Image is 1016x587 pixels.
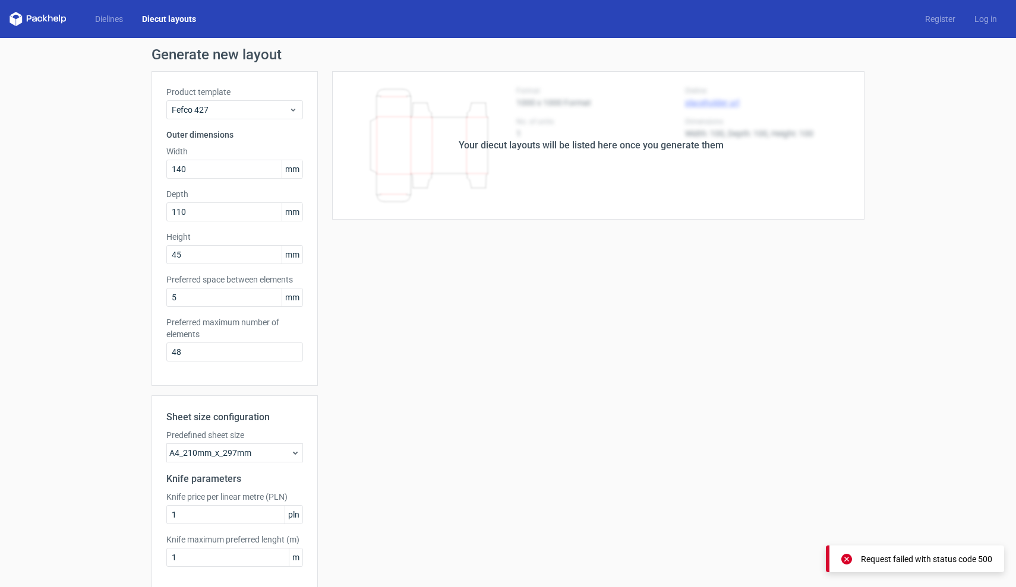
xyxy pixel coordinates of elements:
[166,443,303,462] div: A4_210mm_x_297mm
[166,188,303,200] label: Depth
[282,160,302,178] span: mm
[166,231,303,243] label: Height
[132,13,206,25] a: Diecut layouts
[282,288,302,306] span: mm
[285,506,302,523] span: pln
[166,491,303,503] label: Knife price per linear metre (PLN)
[166,429,303,441] label: Predefined sheet size
[166,472,303,486] h2: Knife parameters
[289,548,302,566] span: m
[166,534,303,545] label: Knife maximum preferred lenght (m)
[166,274,303,285] label: Preferred space between elements
[965,13,1006,25] a: Log in
[152,47,864,62] h1: Generate new layout
[172,104,289,116] span: Fefco 427
[916,13,965,25] a: Register
[166,129,303,141] h3: Outer dimensions
[166,410,303,424] h2: Sheet size configuration
[166,316,303,340] label: Preferred maximum number of elements
[861,553,992,565] div: Request failed with status code 500
[282,246,302,264] span: mm
[86,13,132,25] a: Dielines
[166,86,303,98] label: Product template
[166,145,303,157] label: Width
[282,203,302,221] span: mm
[459,138,724,153] div: Your diecut layouts will be listed here once you generate them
